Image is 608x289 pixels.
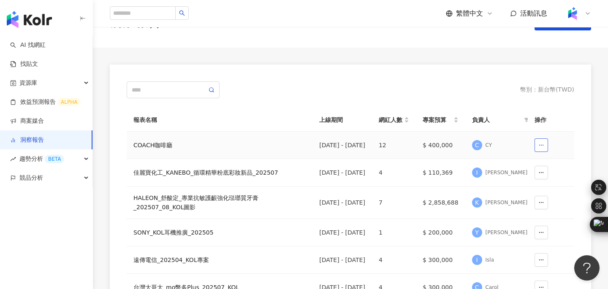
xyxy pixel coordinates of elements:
span: 資源庫 [19,73,37,92]
div: [PERSON_NAME] [486,199,528,206]
a: searchAI 找網紅 [10,41,46,49]
th: 專案預算 [416,108,465,132]
td: $ 2,858,688 [416,186,465,219]
div: CY [486,142,492,149]
div: [DATE] - [DATE] [319,198,365,207]
div: [DATE] - [DATE] [319,228,365,237]
th: 上線期間 [312,108,372,132]
span: 專案預算 [423,115,452,124]
span: rise [10,156,16,162]
div: [DATE] - [DATE] [319,140,365,150]
img: logo [7,11,52,28]
span: search [179,10,185,16]
a: 找貼文 [10,60,38,68]
span: K [475,198,479,207]
span: 負責人 [472,115,521,124]
td: 1 [372,219,416,246]
td: 4 [372,159,416,186]
img: Kolr%20app%20icon%20%281%29.png [565,5,581,22]
td: $ 200,000 [416,219,465,246]
span: 繁體中文 [456,9,483,18]
div: [PERSON_NAME] [486,169,528,176]
td: 12 [372,132,416,159]
th: 網紅人數 [372,108,416,132]
span: Y [475,228,479,237]
span: filter [522,113,531,126]
a: 商案媒合 [10,117,44,125]
div: [PERSON_NAME] [486,229,528,236]
span: filter [524,117,529,122]
td: $ 400,000 [416,132,465,159]
span: I [476,255,478,265]
span: 活動訊息 [520,9,547,17]
span: I [476,168,478,177]
a: 效益預測報告ALPHA [10,98,81,106]
span: 網紅人數 [379,115,402,124]
a: 佳麗寶化工_KANEBO_循環精華粉底彩妝新品_202507 [133,168,306,177]
td: 4 [372,246,416,274]
a: 洞察報告 [10,136,44,144]
a: COACH咖啡廳 [133,140,306,150]
a: HALEON_舒酸定_專業抗敏護齦強化琺瑯質牙膏_202507_08_KOL圖影 [133,193,306,212]
a: SONY_KOL耳機推廣_202505 [133,228,306,237]
div: [DATE] - [DATE] [319,255,365,265]
iframe: Help Scout Beacon - Open [574,255,600,281]
div: [DATE] - [DATE] [319,168,365,177]
span: 趨勢分析 [19,149,64,168]
span: 競品分析 [19,168,43,187]
th: 報表名稱 [127,108,312,132]
td: $ 300,000 [416,246,465,274]
div: 幣別 ： 新台幣 ( TWD ) [520,86,574,94]
div: BETA [45,155,64,163]
span: C [475,140,479,150]
div: Isla [486,257,494,264]
td: $ 110,369 [416,159,465,186]
a: 遠傳電信_202504_KOL專案 [133,255,306,265]
th: 操作 [528,108,574,132]
td: 7 [372,186,416,219]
